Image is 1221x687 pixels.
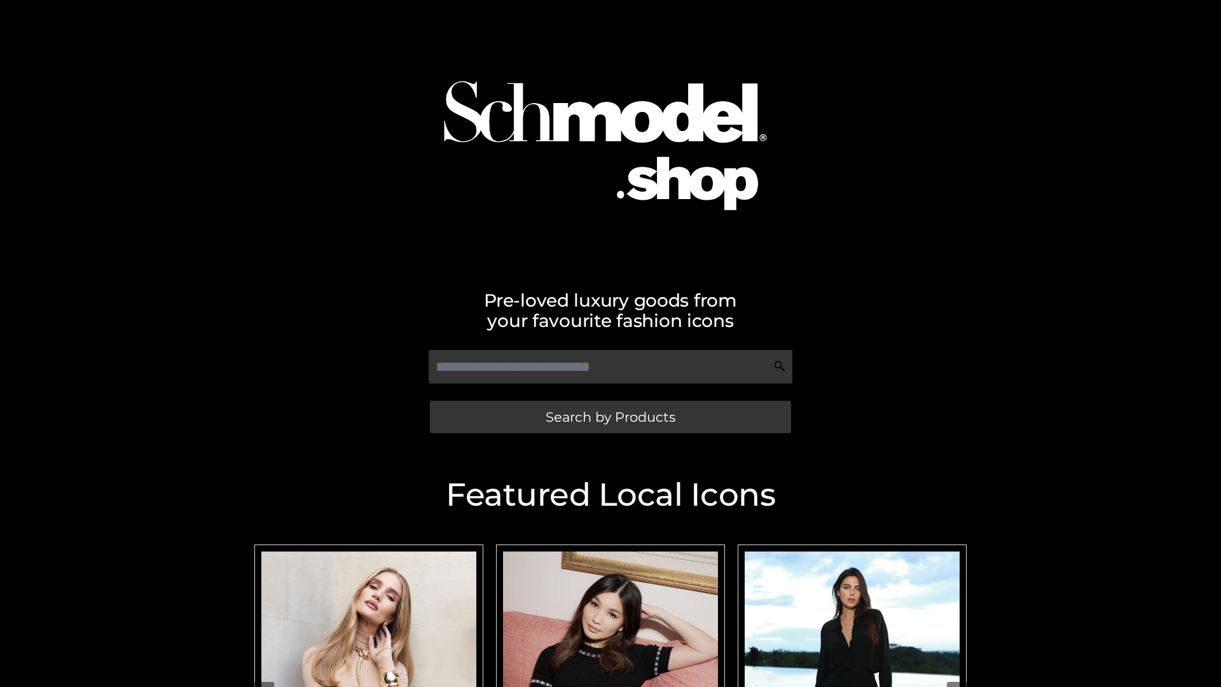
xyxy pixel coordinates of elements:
h2: Featured Local Icons​ [248,479,973,511]
img: Search Icon [773,360,786,373]
a: Search by Products [430,401,791,433]
h2: Pre-loved luxury goods from your favourite fashion icons [248,290,973,331]
span: Search by Products [546,410,675,424]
